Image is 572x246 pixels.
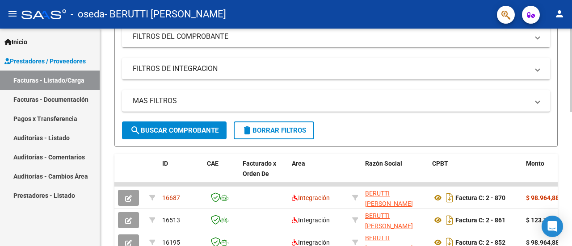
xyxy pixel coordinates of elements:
span: Monto [526,160,544,167]
strong: $ 98.964,88 [526,239,559,246]
span: Buscar Comprobante [130,126,219,134]
span: Prestadores / Proveedores [4,56,86,66]
div: Open Intercom Messenger [542,216,563,237]
span: Integración [292,217,330,224]
span: BERUTTI [PERSON_NAME] [365,212,413,229]
i: Descargar documento [444,213,455,227]
span: ID [162,160,168,167]
strong: $ 123.706,10 [526,217,563,224]
datatable-header-cell: Razón Social [362,154,429,193]
mat-panel-title: FILTROS DE INTEGRACION [133,64,529,74]
span: Razón Social [365,160,402,167]
span: BERUTTI [PERSON_NAME] [365,190,413,207]
datatable-header-cell: CPBT [429,154,522,193]
strong: Factura C: 2 - 852 [455,239,505,246]
i: Descargar documento [444,191,455,205]
span: Borrar Filtros [242,126,306,134]
span: Inicio [4,37,27,47]
span: Integración [292,239,330,246]
button: Borrar Filtros [234,121,314,139]
span: Integración [292,194,330,201]
span: 16687 [162,194,180,201]
strong: $ 98.964,88 [526,194,559,201]
strong: Factura C: 2 - 870 [455,194,505,201]
datatable-header-cell: CAE [203,154,239,193]
button: Buscar Comprobante [122,121,227,139]
mat-icon: menu [7,8,18,19]
datatable-header-cell: ID [159,154,203,193]
span: - oseda [71,4,105,24]
mat-expansion-panel-header: MAS FILTROS [122,90,550,112]
span: CAE [207,160,219,167]
mat-icon: search [130,125,141,136]
div: 27223641933 [365,188,425,207]
div: 27223641933 [365,211,425,229]
span: Facturado x Orden De [243,160,276,177]
mat-expansion-panel-header: FILTROS DE INTEGRACION [122,58,550,79]
mat-panel-title: FILTROS DEL COMPROBANTE [133,32,529,42]
datatable-header-cell: Facturado x Orden De [239,154,288,193]
span: Area [292,160,305,167]
mat-icon: delete [242,125,252,136]
mat-icon: person [554,8,565,19]
datatable-header-cell: Area [288,154,349,193]
mat-expansion-panel-header: FILTROS DEL COMPROBANTE [122,26,550,47]
strong: Factura C: 2 - 861 [455,217,505,224]
mat-panel-title: MAS FILTROS [133,96,529,106]
span: CPBT [432,160,448,167]
span: - BERUTTI [PERSON_NAME] [105,4,226,24]
span: 16195 [162,239,180,246]
span: 16513 [162,217,180,224]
